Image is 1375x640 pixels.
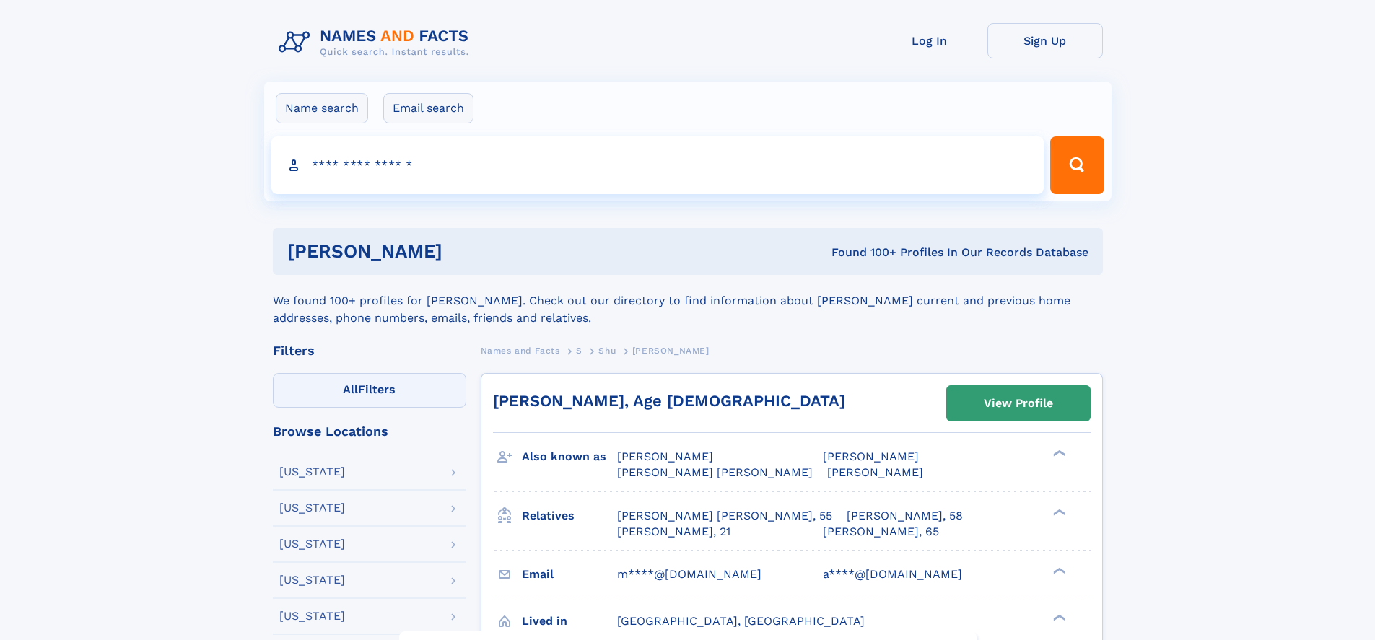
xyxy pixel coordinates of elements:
[481,341,560,359] a: Names and Facts
[343,382,358,396] span: All
[598,346,616,356] span: Shu
[1049,507,1067,517] div: ❯
[1049,613,1067,622] div: ❯
[617,524,730,540] a: [PERSON_NAME], 21
[273,373,466,408] label: Filters
[823,524,939,540] a: [PERSON_NAME], 65
[287,242,637,260] h1: [PERSON_NAME]
[493,392,845,410] a: [PERSON_NAME], Age [DEMOGRAPHIC_DATA]
[522,444,617,469] h3: Also known as
[273,275,1103,327] div: We found 100+ profiles for [PERSON_NAME]. Check out our directory to find information about [PERS...
[273,344,466,357] div: Filters
[617,508,832,524] a: [PERSON_NAME] [PERSON_NAME], 55
[273,23,481,62] img: Logo Names and Facts
[617,614,865,628] span: [GEOGRAPHIC_DATA], [GEOGRAPHIC_DATA]
[847,508,963,524] a: [PERSON_NAME], 58
[827,465,923,479] span: [PERSON_NAME]
[576,341,582,359] a: S
[279,574,345,586] div: [US_STATE]
[279,610,345,622] div: [US_STATE]
[522,562,617,587] h3: Email
[576,346,582,356] span: S
[279,466,345,478] div: [US_STATE]
[522,609,617,634] h3: Lived in
[617,465,813,479] span: [PERSON_NAME] [PERSON_NAME]
[383,93,473,123] label: Email search
[984,387,1053,420] div: View Profile
[279,502,345,514] div: [US_STATE]
[276,93,368,123] label: Name search
[1049,449,1067,458] div: ❯
[872,23,987,58] a: Log In
[1049,566,1067,575] div: ❯
[637,245,1088,260] div: Found 100+ Profiles In Our Records Database
[598,341,616,359] a: Shu
[947,386,1090,421] a: View Profile
[617,450,713,463] span: [PERSON_NAME]
[271,136,1044,194] input: search input
[522,504,617,528] h3: Relatives
[632,346,710,356] span: [PERSON_NAME]
[279,538,345,550] div: [US_STATE]
[273,425,466,438] div: Browse Locations
[987,23,1103,58] a: Sign Up
[823,450,919,463] span: [PERSON_NAME]
[1050,136,1104,194] button: Search Button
